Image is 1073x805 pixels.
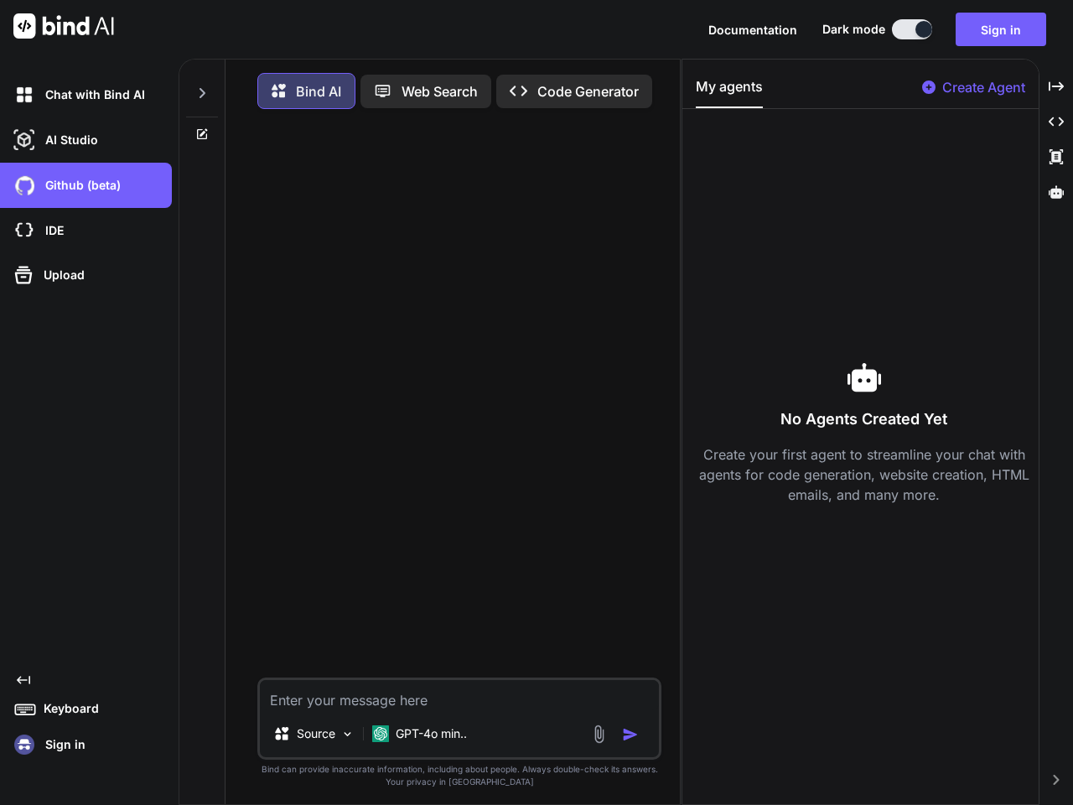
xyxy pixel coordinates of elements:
button: Sign in [956,13,1046,46]
img: Bind AI [13,13,114,39]
p: Bind AI [296,81,341,101]
p: Sign in [39,736,86,753]
span: Documentation [708,23,797,37]
p: Source [297,725,335,742]
p: Create your first agent to streamline your chat with agents for code generation, website creation... [696,444,1032,505]
button: My agents [696,76,763,108]
img: darkChat [10,80,39,109]
img: signin [10,730,39,759]
img: Pick Models [340,727,355,741]
h3: No Agents Created Yet [696,408,1032,431]
p: Bind can provide inaccurate information, including about people. Always double-check its answers.... [257,763,661,788]
p: Upload [37,267,85,283]
img: attachment [589,724,609,744]
p: IDE [39,222,64,239]
span: Dark mode [822,21,885,38]
p: Create Agent [942,77,1025,97]
p: AI Studio [39,132,98,148]
img: icon [622,726,639,743]
img: cloudideIcon [10,216,39,245]
p: GPT-4o min.. [396,725,467,742]
p: Keyboard [37,700,99,717]
p: Web Search [402,81,478,101]
img: githubDark [10,171,39,200]
button: Documentation [708,21,797,39]
img: darkAi-studio [10,126,39,154]
img: GPT-4o mini [372,725,389,742]
p: Chat with Bind AI [39,86,145,103]
p: Code Generator [537,81,639,101]
p: Github (beta) [39,177,121,194]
